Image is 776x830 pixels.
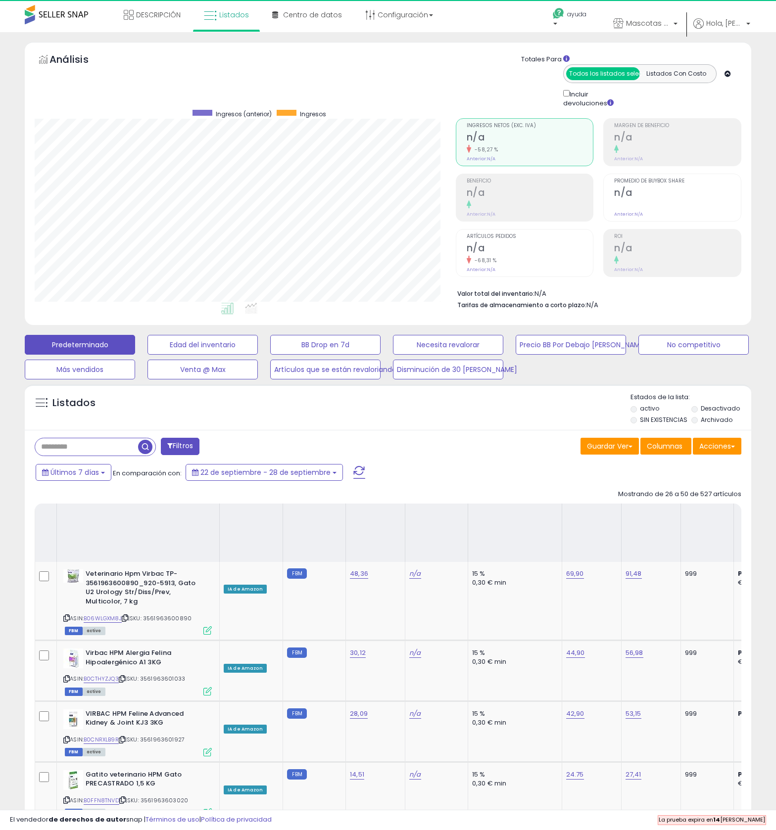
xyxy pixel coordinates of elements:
[586,300,598,310] span: N/A
[350,770,364,780] a: 14,51
[136,10,181,20] span: DESCRIPCIÓN
[516,335,626,355] button: Precio BB Por Debajo [PERSON_NAME]
[472,578,554,587] div: 0,30 € min
[618,490,741,499] div: Mostrando de 26 a 50 de 527 artículos
[467,267,495,273] small: Anterior: N/A
[25,360,135,379] button: Más vendidos
[65,688,83,696] span: FBM
[630,393,751,402] p: Estados de la lista:
[472,770,554,779] div: 15 %
[350,709,368,719] a: 28,09
[701,404,740,413] label: Desactivado
[457,289,534,298] b: Valor total del inventario:
[83,748,105,756] span: Todos los listados actualmente disponibles para su compra en Amazon
[65,748,83,756] span: FBM
[287,647,306,658] small: FBM
[467,156,495,162] small: Anterior: N/A
[685,569,726,578] div: 999
[83,688,105,696] span: Todos los listados actualmente disponibles para su compra en Amazon
[626,18,671,28] span: Mascotas a casa
[581,438,639,455] button: Guardar Ver
[287,708,306,719] small: FBM
[84,614,122,623] a: B06WLGXM8J
[467,234,593,239] span: ARTÍCULOS PEDIDOS
[457,287,734,299] li: N/A
[472,718,554,727] div: 0,30 € min
[186,464,343,481] button: 22 de septiembre - 28 de septiembre
[25,335,135,355] button: Predeterminado
[393,335,503,355] button: Necesita revalorar
[467,242,593,256] h2: n/a
[472,648,554,657] div: 15 %
[626,709,641,719] a: 53,15
[119,675,185,683] span: | SKU: 3561963601033
[409,569,421,579] a: n/a
[63,648,83,668] img: 41jp9sC1elL._SL40_.jpg
[467,187,593,200] h2: n/a
[216,110,272,118] span: Ingresos (anterior)
[145,815,199,824] a: Términos de uso
[614,156,643,162] small: Anterior: N/A
[614,187,741,200] h2: n/a
[556,88,637,108] div: Incluir devoluciones
[393,360,503,379] button: Disminución de 30 [PERSON_NAME]
[84,736,119,744] a: B0CNRXLB9R
[119,736,185,743] span: | SKU: 3561963601927
[48,815,126,824] strong: de derechos de autor
[63,709,212,755] div: ASIN:
[566,709,584,719] a: 42,90
[457,301,586,309] b: Tarifas de almacenamiento a corto plazo:
[219,10,249,20] span: Listados
[224,585,267,594] div: IA de Amazon
[640,438,691,455] button: Columnas
[86,648,206,669] b: Virbac HPM Alergia Felina Hipoalergénico A1 3KG
[471,146,498,153] small: -58,27 %
[685,709,726,718] div: 999
[161,438,199,455] button: Filtros
[659,816,765,824] span: La prueba expira en [PERSON_NAME]
[472,779,554,788] div: 0,30 € min
[640,415,687,424] label: SIN EXISTENCIAS
[701,415,732,424] label: Archivado
[287,769,306,780] small: FBM
[86,569,206,608] b: Veterinario Hpm Virbac TP-3561963600890_920-5913, Gato U2 Urology Str/Diss/Prev, Multicolor, 7 kg
[614,234,741,239] span: ROI
[270,335,381,355] button: BB Drop en 7d
[201,815,272,824] a: Política de privacidad
[52,396,96,410] h5: Listados
[65,809,83,817] span: FBM
[113,468,182,478] span: En comparación con:
[471,257,497,264] small: -68,31 %
[287,568,306,579] small: FBM
[626,770,641,780] a: 27,41
[614,211,643,217] small: Anterior: N/A
[83,627,105,635] span: Todos los listados actualmente disponibles para su compra en Amazon
[521,55,570,64] div: Totales Para
[63,648,212,694] div: ASIN:
[467,132,593,145] h2: n/a
[283,10,342,20] span: Centro de datos
[693,438,741,455] button: Acciones
[147,335,258,355] button: Edad del inventario
[566,770,584,780] a: 24.75
[83,809,105,817] span: Todos los listados actualmente disponibles para su compra en Amazon
[84,675,119,683] a: B0CTHYZJQ3
[566,569,584,579] a: 69,90
[693,18,750,41] a: Hola, [PERSON_NAME]
[224,664,267,673] div: IA de Amazon
[639,67,713,80] button: Listados Con Costo
[350,648,366,658] a: 30,12
[467,123,593,129] span: INGRESOS NETOS (EXC. IVA)
[63,770,83,790] img: 31TAMxNKm4L._SL40_.jpg
[566,648,585,658] a: 44,90
[86,770,206,791] b: Gatito veterinario HPM Gato PRECASTRADO 1,5 KG
[640,404,659,413] label: activo
[200,467,331,477] span: 22 de septiembre - 28 de septiembre
[409,770,421,780] a: n/a
[63,709,83,729] img: 31RUbK3yJLL._SL40_.jpg
[50,467,99,477] span: Últimos 7 días
[147,360,258,379] button: Venta @ Max
[685,648,726,657] div: 999
[270,360,381,379] button: Artículos que se están revaloriando
[10,815,272,825] div: El vendedor snap | |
